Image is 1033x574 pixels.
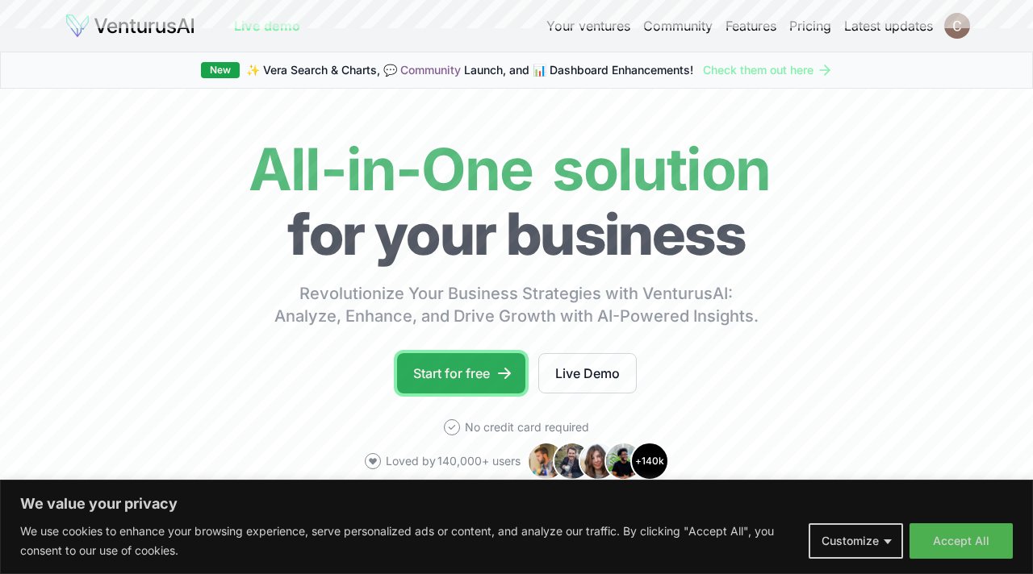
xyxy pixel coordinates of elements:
[400,63,461,77] a: Community
[20,522,797,560] p: We use cookies to enhance your browsing experience, serve personalized ads or content, and analyz...
[20,494,1013,514] p: We value your privacy
[527,442,566,480] img: Avatar 1
[201,62,240,78] div: New
[809,523,903,559] button: Customize
[604,442,643,480] img: Avatar 4
[538,353,637,393] a: Live Demo
[703,62,833,78] a: Check them out here
[246,62,693,78] span: ✨ Vera Search & Charts, 💬 Launch, and 📊 Dashboard Enhancements!
[910,523,1013,559] button: Accept All
[397,353,525,393] a: Start for free
[579,442,617,480] img: Avatar 3
[553,442,592,480] img: Avatar 2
